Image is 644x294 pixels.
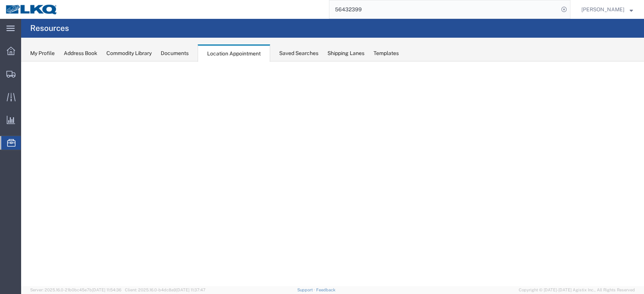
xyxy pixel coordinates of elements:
div: Location Appointment [198,44,270,62]
div: Templates [373,49,399,57]
a: Support [297,288,316,292]
span: Server: 2025.16.0-21b0bc45e7b [30,288,121,292]
span: Copyright © [DATE]-[DATE] Agistix Inc., All Rights Reserved [519,287,635,293]
input: Search for shipment number, reference number [329,0,559,18]
div: My Profile [30,49,55,57]
iframe: FS Legacy Container [21,61,644,286]
span: [DATE] 11:54:36 [92,288,121,292]
div: Documents [161,49,189,57]
h4: Resources [30,19,69,38]
div: Commodity Library [106,49,152,57]
span: Christopher Sanchez [581,5,624,14]
button: [PERSON_NAME] [581,5,633,14]
div: Saved Searches [279,49,318,57]
a: Feedback [316,288,335,292]
span: Client: 2025.16.0-b4dc8a9 [125,288,206,292]
div: Shipping Lanes [327,49,364,57]
div: Address Book [64,49,97,57]
span: [DATE] 11:37:47 [176,288,206,292]
img: logo [5,4,58,15]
